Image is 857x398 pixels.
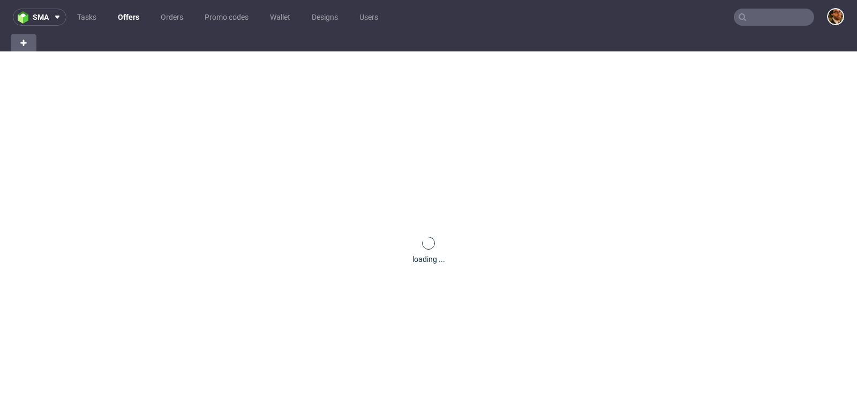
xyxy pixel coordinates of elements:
a: Tasks [71,9,103,26]
button: sma [13,9,66,26]
span: sma [33,13,49,21]
a: Offers [111,9,146,26]
a: Designs [305,9,344,26]
a: Users [353,9,385,26]
a: Orders [154,9,190,26]
img: logo [18,11,33,24]
img: Matteo Corsico [828,9,843,24]
div: loading ... [412,254,445,265]
a: Promo codes [198,9,255,26]
a: Wallet [264,9,297,26]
